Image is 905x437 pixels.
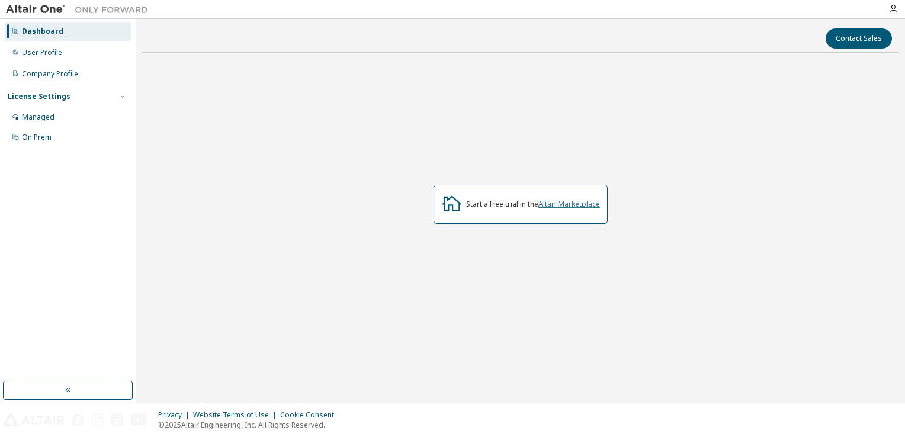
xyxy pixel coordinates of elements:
[22,133,52,142] div: On Prem
[158,420,341,430] p: © 2025 Altair Engineering, Inc. All Rights Reserved.
[466,200,600,209] div: Start a free trial in the
[158,410,193,420] div: Privacy
[22,27,63,36] div: Dashboard
[280,410,341,420] div: Cookie Consent
[22,69,78,79] div: Company Profile
[193,410,280,420] div: Website Terms of Use
[22,113,54,122] div: Managed
[111,414,123,426] img: linkedin.svg
[826,28,892,49] button: Contact Sales
[6,4,154,15] img: Altair One
[8,92,70,101] div: License Settings
[130,414,147,426] img: youtube.svg
[4,414,65,426] img: altair_logo.svg
[72,414,84,426] img: facebook.svg
[22,48,62,57] div: User Profile
[91,414,104,426] img: instagram.svg
[538,199,600,209] a: Altair Marketplace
